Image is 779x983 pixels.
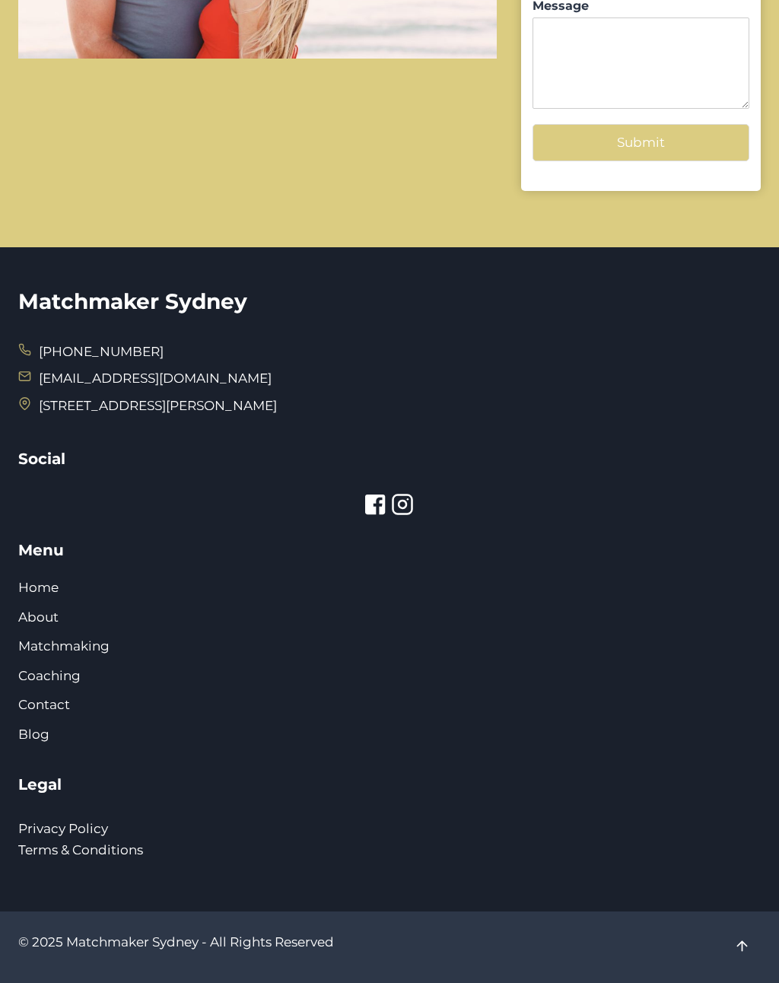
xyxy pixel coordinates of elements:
[39,394,277,418] span: [STREET_ADDRESS][PERSON_NAME]
[18,727,49,742] a: Blog
[18,932,761,953] p: © 2025 Matchmaker Sydney - All Rights Reserved
[18,773,761,796] h5: Legal
[18,609,59,625] a: About
[39,344,164,359] a: [PHONE_NUMBER]
[18,580,59,595] a: Home
[18,842,143,857] a: Terms & Conditions
[18,697,70,712] a: Contact
[18,447,761,470] h5: Social
[18,668,81,683] a: Coaching
[18,638,110,654] a: Matchmaking
[18,539,761,561] h5: Menu
[728,932,756,960] a: Scroll to top
[39,371,272,386] a: [EMAIL_ADDRESS][DOMAIN_NAME]
[533,124,749,161] button: Submit
[18,821,108,836] a: Privacy Policy
[18,285,761,317] h2: Matchmaker Sydney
